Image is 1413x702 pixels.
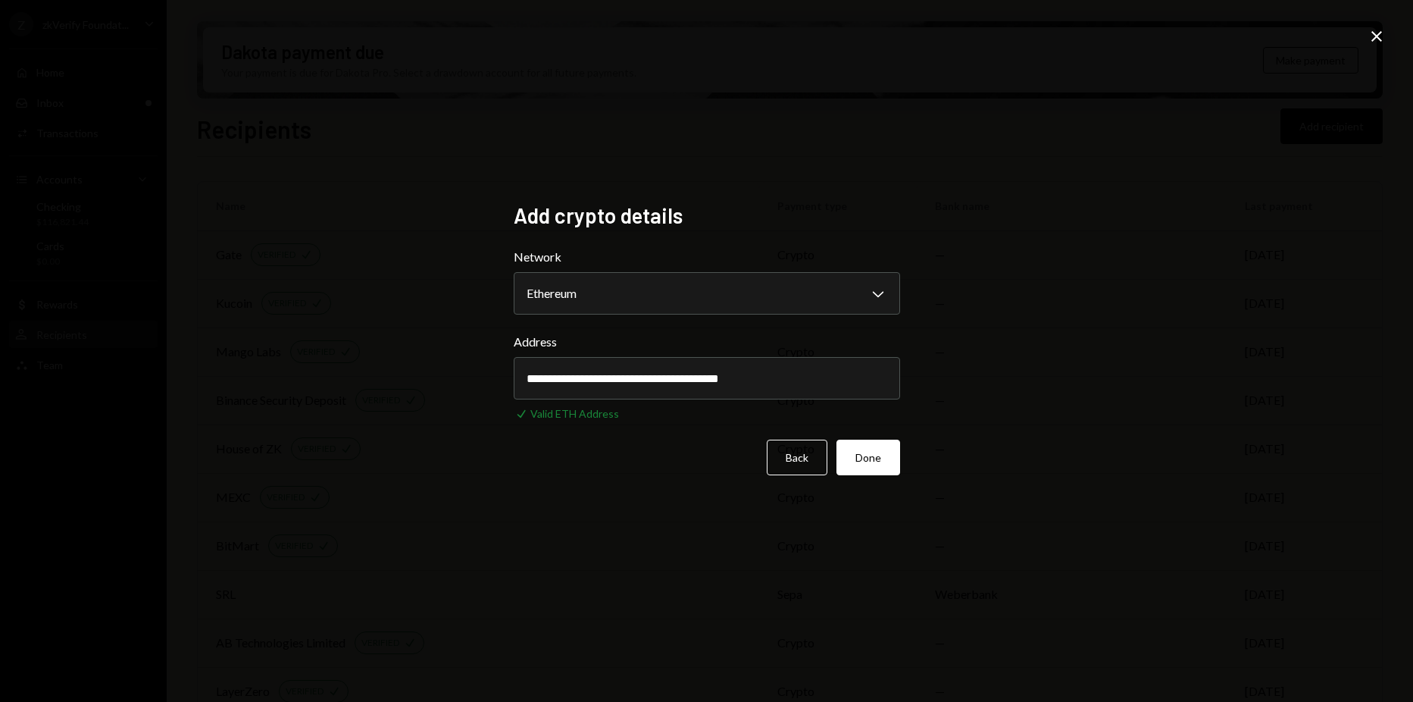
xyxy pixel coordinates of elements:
h2: Add crypto details [514,201,900,230]
button: Back [767,440,827,475]
div: Valid ETH Address [530,406,619,422]
label: Address [514,333,900,351]
button: Network [514,272,900,315]
button: Done [836,440,900,475]
label: Network [514,248,900,266]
